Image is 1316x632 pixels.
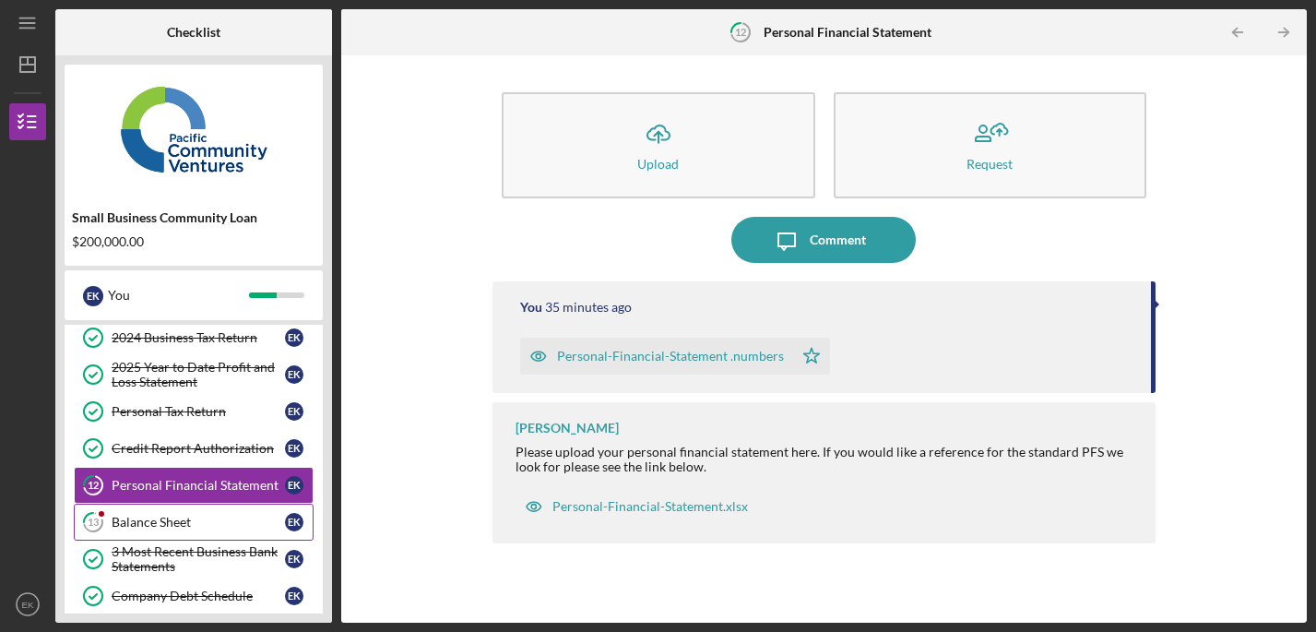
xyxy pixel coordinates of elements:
[285,365,303,384] div: E K
[83,286,103,306] div: E K
[966,157,1013,171] div: Request
[810,217,866,263] div: Comment
[74,356,314,393] a: 2025 Year to Date Profit and Loss StatementEK
[285,328,303,347] div: E K
[520,300,542,315] div: You
[167,25,220,40] b: Checklist
[112,478,285,493] div: Personal Financial Statement
[112,330,285,345] div: 2024 Business Tax Return
[516,488,757,525] button: Personal-Financial-Statement.xlsx
[731,217,916,263] button: Comment
[516,421,619,435] div: [PERSON_NAME]
[9,586,46,623] button: EK
[112,544,285,574] div: 3 Most Recent Business Bank Statements
[74,393,314,430] a: Personal Tax ReturnEK
[637,157,679,171] div: Upload
[285,476,303,495] div: E K
[108,280,249,311] div: You
[734,26,745,38] tspan: 12
[74,430,314,467] a: Credit Report AuthorizationEK
[112,515,285,530] div: Balance Sheet
[502,92,814,198] button: Upload
[112,441,285,456] div: Credit Report Authorization
[285,513,303,531] div: E K
[112,404,285,419] div: Personal Tax Return
[65,74,323,185] img: Product logo
[285,402,303,421] div: E K
[88,480,99,492] tspan: 12
[72,234,315,249] div: $200,000.00
[74,578,314,614] a: Company Debt ScheduleEK
[552,499,748,514] div: Personal-Financial-Statement.xlsx
[764,25,931,40] b: Personal Financial Statement
[74,541,314,578] a: 3 Most Recent Business Bank StatementsEK
[520,338,830,375] button: Personal-Financial-Statement .numbers
[72,210,315,225] div: Small Business Community Loan
[88,517,99,529] tspan: 13
[112,360,285,389] div: 2025 Year to Date Profit and Loss Statement
[834,92,1146,198] button: Request
[285,550,303,568] div: E K
[74,504,314,541] a: 13Balance SheetEK
[545,300,632,315] time: 2025-09-24 22:23
[112,589,285,603] div: Company Debt Schedule
[516,445,1137,474] div: Please upload your personal financial statement here. If you would like a reference for the stand...
[557,349,784,364] div: Personal-Financial-Statement .numbers
[74,467,314,504] a: 12Personal Financial StatementEK
[22,600,34,610] text: EK
[285,587,303,605] div: E K
[74,319,314,356] a: 2024 Business Tax ReturnEK
[285,439,303,458] div: E K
